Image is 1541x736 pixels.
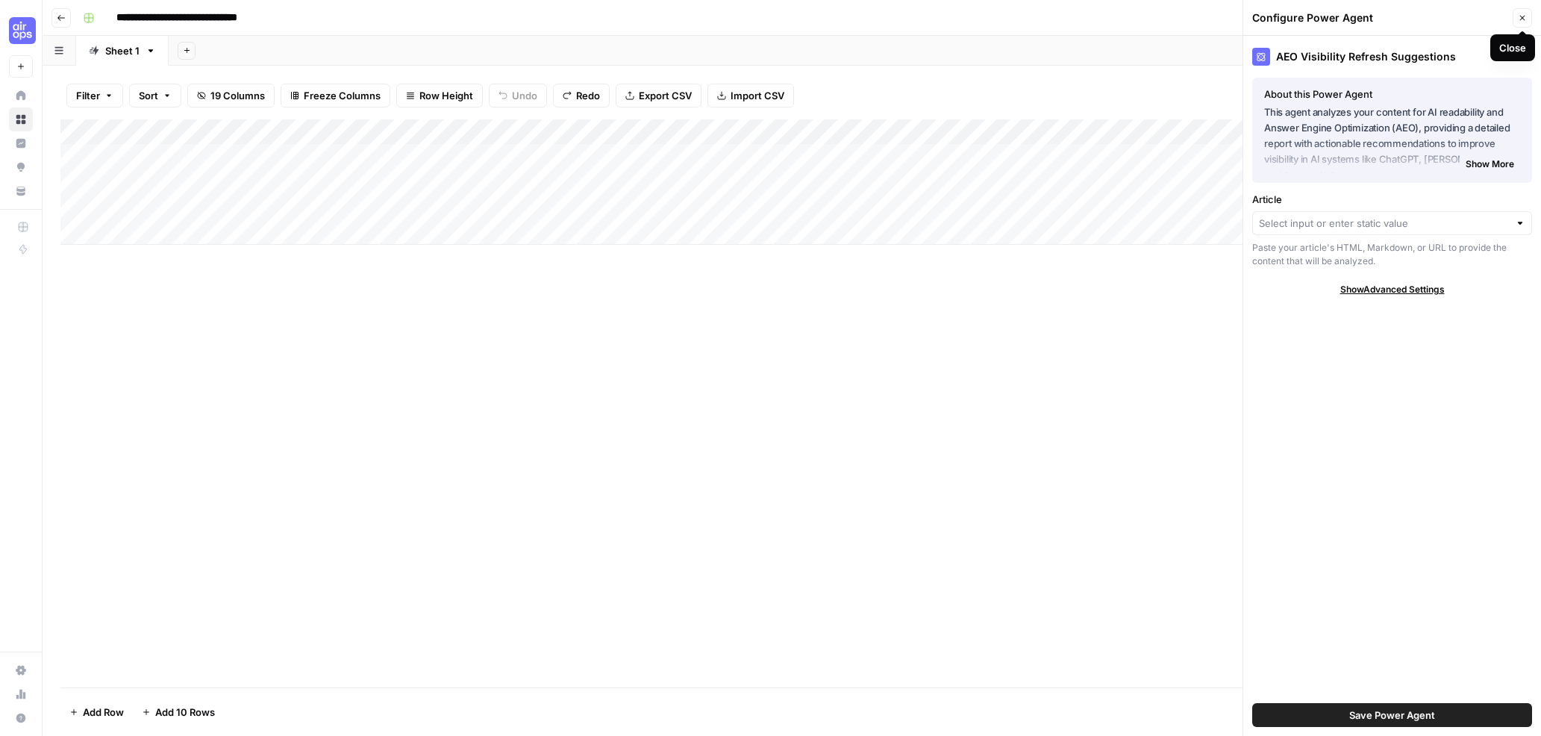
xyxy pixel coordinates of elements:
span: Import CSV [731,88,784,103]
button: Add 10 Rows [133,700,224,724]
span: Export CSV [639,88,692,103]
div: Sheet 1 [105,43,140,58]
span: Row Height [419,88,473,103]
span: Show Advanced Settings [1340,283,1445,296]
button: Save Power Agent [1252,703,1532,727]
button: Export CSV [616,84,701,107]
button: Import CSV [707,84,794,107]
span: Save Power Agent [1349,708,1435,723]
div: About this Power Agent [1264,87,1520,102]
div: AEO Visibility Refresh Suggestions [1252,48,1532,66]
a: Settings [9,658,33,682]
a: Browse [9,107,33,131]
a: Home [9,84,33,107]
button: Help + Support [9,706,33,730]
a: Your Data [9,179,33,203]
button: Workspace: Cohort 5 [9,12,33,49]
button: Sort [129,84,181,107]
div: Paste your article's HTML, Markdown, or URL to provide the content that will be analyzed. [1252,241,1532,268]
a: Opportunities [9,155,33,179]
p: This agent analyzes your content for AI readability and Answer Engine Optimization (AEO), providi... [1264,105,1520,168]
a: Usage [9,682,33,706]
img: Cohort 5 Logo [9,17,36,44]
span: Show More [1466,158,1514,171]
button: Freeze Columns [281,84,390,107]
button: Add Row [60,700,133,724]
a: Sheet 1 [76,36,169,66]
span: 19 Columns [210,88,265,103]
span: Filter [76,88,100,103]
span: Add Row [83,705,124,720]
span: Sort [139,88,158,103]
button: 19 Columns [187,84,275,107]
button: Show More [1460,155,1520,174]
span: Undo [512,88,537,103]
button: Undo [489,84,547,107]
span: Redo [576,88,600,103]
button: Row Height [396,84,483,107]
span: Add 10 Rows [155,705,215,720]
span: Freeze Columns [304,88,381,103]
button: Filter [66,84,123,107]
input: Select input or enter static value [1259,216,1509,231]
button: Redo [553,84,610,107]
a: Insights [9,131,33,155]
label: Article [1252,192,1532,207]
